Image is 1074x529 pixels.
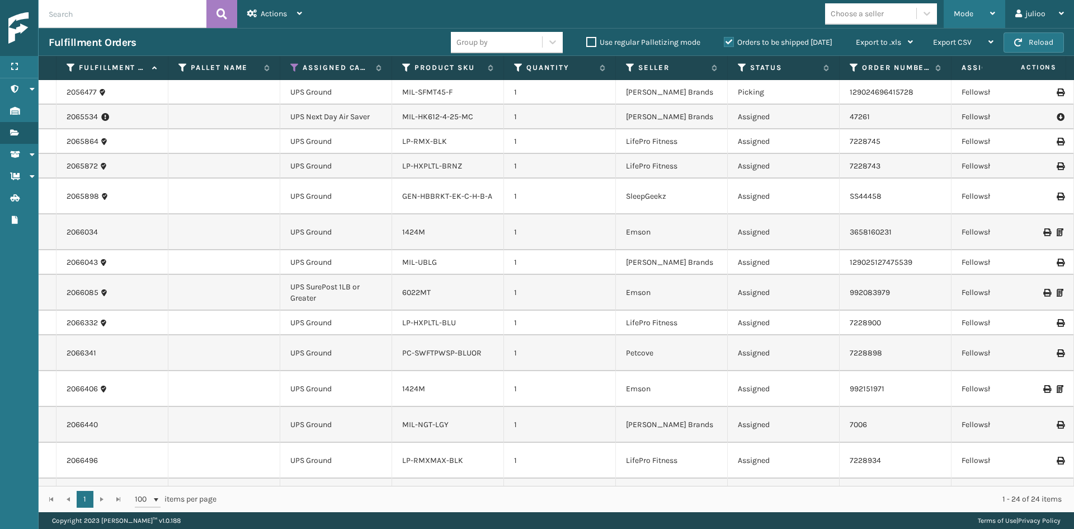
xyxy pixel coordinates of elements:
[616,311,728,335] td: LifePro Fitness
[402,348,482,358] a: PC-SWFTPWSP-BLUOR
[402,112,473,121] a: MIL-HK612-4-25-MC
[951,275,1063,311] td: Fellowship - East
[728,154,840,179] td: Assigned
[840,179,951,214] td: SS44458
[1043,289,1050,297] i: Print Label
[728,214,840,250] td: Assigned
[1004,32,1064,53] button: Reload
[856,38,901,47] span: Export to .xls
[954,9,973,18] span: Mode
[840,275,951,311] td: 992083979
[616,129,728,154] td: LifePro Fitness
[402,161,462,171] a: LP-HXPLTL-BRNZ
[951,335,1063,371] td: Fellowship - East
[67,287,98,298] a: 2066085
[1043,385,1050,393] i: Print Label
[504,214,616,250] td: 1
[402,288,431,297] a: 6022MT
[504,311,616,335] td: 1
[728,407,840,443] td: Assigned
[414,63,482,73] label: Product SKU
[67,227,98,238] a: 2066034
[728,129,840,154] td: Assigned
[986,58,1063,77] span: Actions
[616,407,728,443] td: [PERSON_NAME] Brands
[402,384,425,394] a: 1424M
[1057,259,1063,266] i: Print Label
[504,179,616,214] td: 1
[840,250,951,275] td: 129025127475539
[1057,193,1063,200] i: Print Label
[402,456,463,465] a: LP-RMXMAX-BLK
[951,80,1063,105] td: Fellowship - East
[962,63,1042,73] label: Assigned Warehouse
[951,154,1063,179] td: Fellowship - East
[616,154,728,179] td: LifePro Fitness
[1057,88,1063,96] i: Print Label
[951,214,1063,250] td: Fellowship - East
[616,335,728,371] td: Petcove
[616,214,728,250] td: Emson
[862,63,930,73] label: Order Number
[1057,385,1063,393] i: Print Packing Slip
[504,105,616,129] td: 1
[280,443,392,479] td: UPS Ground
[261,9,287,18] span: Actions
[280,311,392,335] td: UPS Ground
[49,36,136,49] h3: Fulfillment Orders
[67,348,96,359] a: 2066341
[840,443,951,479] td: 7228934
[951,443,1063,479] td: Fellowship - East
[616,275,728,311] td: Emson
[831,8,884,20] div: Choose a seller
[504,443,616,479] td: 1
[1057,289,1063,297] i: Print Packing Slip
[504,371,616,407] td: 1
[280,129,392,154] td: UPS Ground
[840,80,951,105] td: 129024696415728
[728,80,840,105] td: Picking
[728,179,840,214] td: Assigned
[52,512,181,529] p: Copyright 2023 [PERSON_NAME]™ v 1.0.188
[402,420,449,429] a: MIL-NGT-LGY
[280,80,392,105] td: UPS Ground
[840,311,951,335] td: 7228900
[504,129,616,154] td: 1
[616,371,728,407] td: Emson
[67,136,98,147] a: 2065864
[616,179,728,214] td: SleepGeekz
[728,443,840,479] td: Assigned
[1057,162,1063,170] i: Print Label
[280,105,392,129] td: UPS Next Day Air Saver
[728,479,840,514] td: Assigned
[616,80,728,105] td: [PERSON_NAME] Brands
[951,129,1063,154] td: Fellowship - East
[191,63,258,73] label: Pallet Name
[402,318,456,327] a: LP-HXPLTL-BLU
[504,275,616,311] td: 1
[402,258,437,267] a: MIL-UBLG
[79,63,147,73] label: Fulfillment Order Id
[951,250,1063,275] td: Fellowship - East
[951,311,1063,335] td: Fellowship - East
[951,179,1063,214] td: Fellowship - East
[840,335,951,371] td: 7228898
[616,479,728,514] td: Emson
[1057,319,1063,327] i: Print Label
[638,63,706,73] label: Seller
[951,479,1063,514] td: Fellowship - East
[840,214,951,250] td: 3658160231
[504,335,616,371] td: 1
[77,491,93,508] a: 1
[280,335,392,371] td: UPS Ground
[616,105,728,129] td: [PERSON_NAME] Brands
[67,383,98,395] a: 2066406
[67,191,99,202] a: 2065898
[933,38,972,47] span: Export CSV
[1043,228,1050,236] i: Print Label
[978,517,1016,525] a: Terms of Use
[840,129,951,154] td: 7228745
[402,227,425,237] a: 1424M
[280,479,392,514] td: UPS Ground
[67,161,98,172] a: 2065872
